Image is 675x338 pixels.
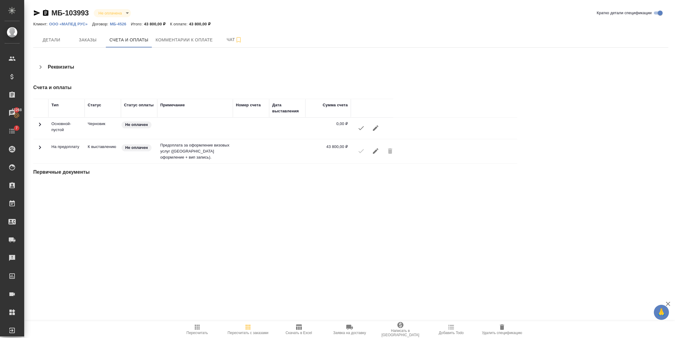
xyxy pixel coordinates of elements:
span: Удалить спецификацию [482,331,522,335]
button: 🙏 [654,305,669,320]
p: 43 800,00 ₽ [144,22,170,26]
svg: Подписаться [235,36,242,43]
div: Номер счета [236,102,261,108]
p: Итого: [131,22,144,26]
div: Сумма счета [323,102,348,108]
span: Детали [37,36,66,44]
button: Удалить спецификацию [477,321,527,338]
p: ООО «МАПЕД РУС» [49,22,92,26]
div: Дата выставления [272,102,302,114]
div: Не оплачена [94,9,131,17]
td: 0,00 ₽ [305,118,351,139]
span: Заявка на доставку [333,331,366,335]
h4: Первичные документы [33,169,457,176]
p: МБ-4526 [110,22,131,26]
td: Основной-пустой [48,118,85,139]
button: Редактировать [368,144,383,158]
span: 🙏 [656,306,667,319]
a: 7 [2,124,23,139]
span: 42268 [8,107,25,113]
p: Договор: [92,22,110,26]
span: Счета и оплаты [109,36,148,44]
span: Написать в [GEOGRAPHIC_DATA] [379,329,422,337]
button: Скопировать ссылку для ЯМессенджера [33,9,41,17]
a: 42268 [2,105,23,121]
div: Тип [51,102,59,108]
button: Добавить Todo [426,321,477,338]
div: Примечание [160,102,185,108]
p: Счет отправлен к выставлению в ардеп, но в 1С не выгружен еще, разблокировать можно только на сто... [88,144,118,150]
button: Редактировать [368,121,383,135]
div: Статус оплаты [124,102,154,108]
span: Пересчитать [187,331,208,335]
span: Пересчитать с заказами [227,331,268,335]
a: ООО «МАПЕД РУС» [49,21,92,26]
td: 43 800,00 ₽ [305,141,351,162]
span: Заказы [73,36,102,44]
button: Написать в [GEOGRAPHIC_DATA] [375,321,426,338]
p: 43 800,00 ₽ [189,22,215,26]
span: Toggle Row Expanded [36,124,44,129]
button: К выставлению [354,121,368,135]
span: Чат [220,36,249,43]
button: Не оплачена [97,11,124,16]
a: МБ-103993 [51,9,89,17]
p: Клиент: [33,22,49,26]
p: Предоплата за оформление визовых услуг ([GEOGRAPHIC_DATA] оформление + вип запись). [160,142,230,160]
p: К оплате: [170,22,189,26]
h4: Счета и оплаты [33,84,457,91]
p: Не оплачен [125,122,148,128]
p: Можно менять сумму счета, создавать счет на предоплату, вносить изменения и пересчитывать специю [88,121,118,127]
button: Пересчитать [172,321,223,338]
span: Комментарии к оплате [156,36,213,44]
button: Скопировать ссылку [42,9,49,17]
button: Заявка на доставку [324,321,375,338]
span: Кратко детали спецификации [597,10,652,16]
span: Скачать в Excel [285,331,312,335]
span: Добавить Todo [439,331,464,335]
span: 7 [12,125,21,131]
a: МБ-4526 [110,21,131,26]
td: На предоплату [48,141,85,162]
button: Пересчитать с заказами [223,321,273,338]
h4: Реквизиты [48,63,74,71]
div: Статус [88,102,101,108]
button: Скачать в Excel [273,321,324,338]
span: Toggle Row Expanded [36,147,44,152]
p: Не оплачен [125,145,148,151]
